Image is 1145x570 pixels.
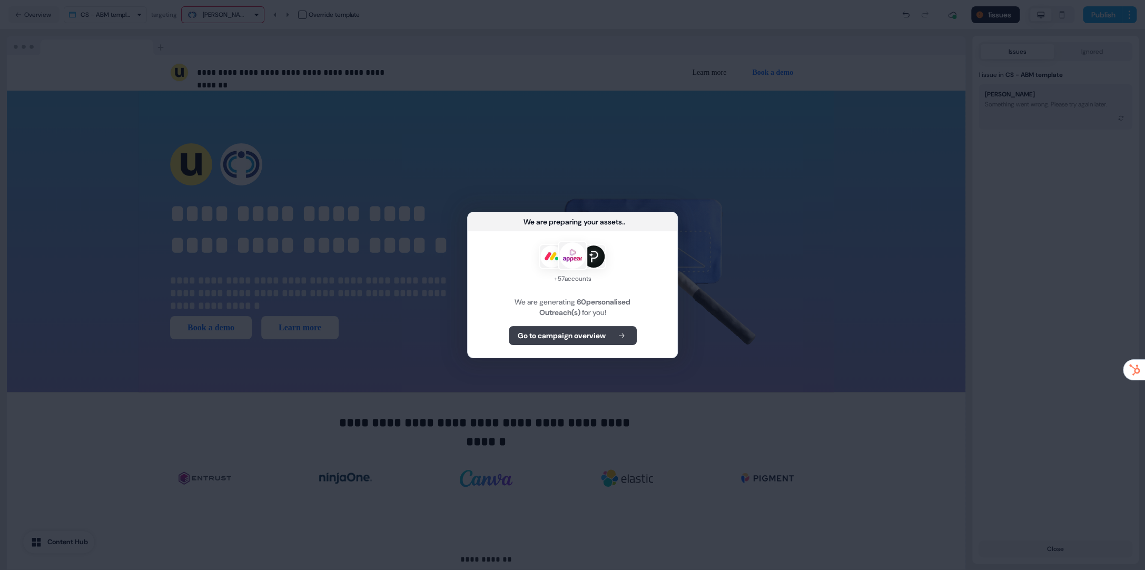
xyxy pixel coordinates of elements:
[524,217,622,227] div: We are preparing your assets
[509,326,637,345] button: Go to campaign overview
[622,217,625,227] div: ...
[480,297,665,318] div: We are generating for you!
[518,330,606,341] b: Go to campaign overview
[539,297,631,317] b: 60 personalised Outreach(s)
[539,273,606,284] div: + 57 accounts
